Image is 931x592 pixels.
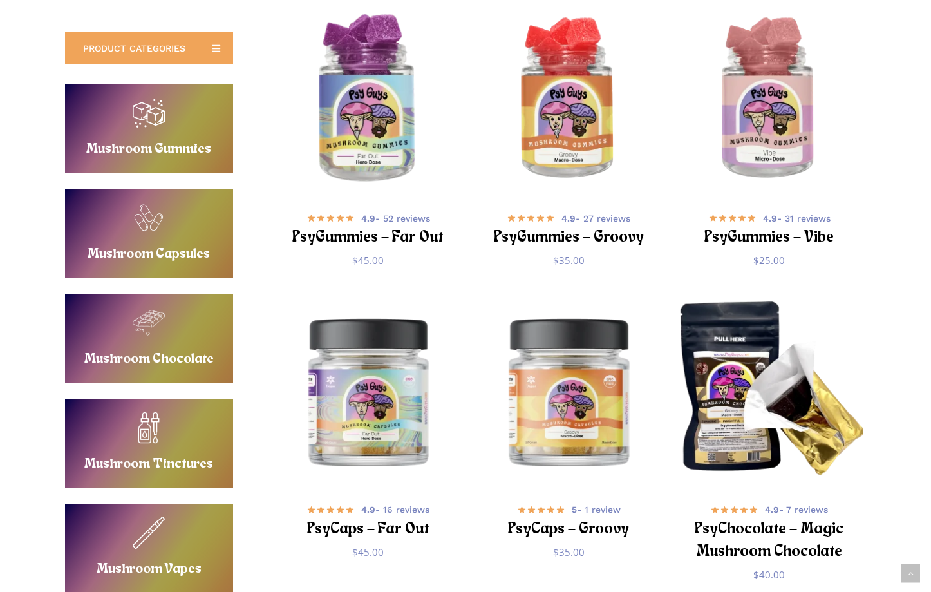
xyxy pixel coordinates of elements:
[553,254,585,267] bdi: 35.00
[572,504,577,515] b: 5
[65,32,233,64] a: PRODUCT CATEGORIES
[290,502,447,536] a: 4.9- 16 reviews PsyCaps – Far Out
[274,297,463,486] img: Psy Guys Mushroom Capsules, Hero Dose bottle
[270,2,466,198] img: Blackberry hero dose magic mushroom gummies in a PsyGuys branded jar
[765,503,828,516] span: - 7 reviews
[475,297,663,486] a: PsyCaps - Groovy
[361,504,375,515] b: 4.9
[475,6,663,195] img: Strawberry macrodose magic mushroom gummies in a PsyGuys branded jar
[491,226,647,250] h2: PsyGummies – Groovy
[691,210,848,244] a: 4.9- 31 reviews PsyGummies – Vibe
[274,297,463,486] a: PsyCaps - Far Out
[553,254,559,267] span: $
[763,212,831,225] span: - 31 reviews
[352,254,384,267] bdi: 45.00
[691,502,848,559] a: 4.9- 7 reviews PsyChocolate – Magic Mushroom Chocolate
[274,6,463,195] a: PsyGummies - Far Out
[352,546,384,559] bdi: 45.00
[753,568,759,581] span: $
[561,213,576,224] b: 4.9
[675,297,864,486] a: PsyChocolate - Magic Mushroom Chocolate
[753,254,759,267] span: $
[290,210,447,244] a: 4.9- 52 reviews PsyGummies – Far Out
[553,546,585,559] bdi: 35.00
[675,6,864,195] a: PsyGummies - Vibe
[901,564,920,583] a: Back to top
[763,213,777,224] b: 4.9
[675,6,864,195] img: Passionfruit microdose magic mushroom gummies in a PsyGuys branded jar
[361,212,430,225] span: - 52 reviews
[553,546,559,559] span: $
[675,297,864,486] img: Psy Guys mushroom chocolate bar packaging and unwrapped bar
[572,503,621,516] span: - 1 review
[491,502,647,536] a: 5- 1 review PsyCaps – Groovy
[765,504,779,515] b: 4.9
[361,213,375,224] b: 4.9
[83,42,185,55] span: PRODUCT CATEGORIES
[753,568,785,581] bdi: 40.00
[691,518,848,564] h2: PsyChocolate – Magic Mushroom Chocolate
[691,226,848,250] h2: PsyGummies – Vibe
[491,210,647,244] a: 4.9- 27 reviews PsyGummies – Groovy
[290,518,447,542] h2: PsyCaps – Far Out
[753,254,785,267] bdi: 25.00
[491,518,647,542] h2: PsyCaps – Groovy
[361,503,429,516] span: - 16 reviews
[475,6,663,195] a: PsyGummies - Groovy
[352,254,358,267] span: $
[352,546,358,559] span: $
[290,226,447,250] h2: PsyGummies – Far Out
[561,212,630,225] span: - 27 reviews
